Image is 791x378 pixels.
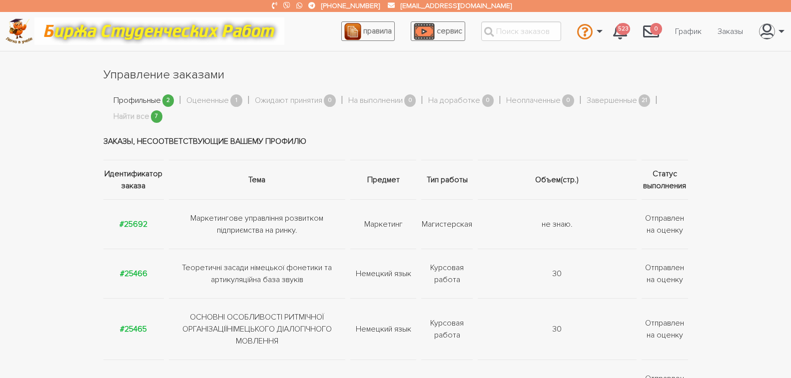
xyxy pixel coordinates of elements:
a: 0 [635,18,667,45]
td: Отправлен на оценку [639,249,688,299]
span: правила [363,26,392,36]
a: Завершенные [587,94,637,107]
td: не знаю. [475,200,639,249]
td: Маркетинг [348,200,419,249]
td: Отправлен на оценку [639,299,688,360]
a: 523 [605,18,635,45]
img: play_icon-49f7f135c9dc9a03216cfdbccbe1e3994649169d890fb554cedf0eac35a01ba8.png [414,23,435,40]
th: Предмет [348,160,419,200]
span: 7 [151,110,163,123]
a: График [667,22,710,41]
span: 1 [230,94,242,107]
td: Магистерская [419,200,475,249]
a: сервис [411,21,465,41]
td: ОСНОВНІ ОСОБЛИВОСТІ РИТМІЧНОЇ ОРГАНІЗАЦІЇНІМЕЦЬКОГО ДІАЛОГІЧНОГО МОВЛЕННЯ [166,299,348,360]
td: Заказы, несоответствующие вашему профилю [103,123,688,160]
img: motto-12e01f5a76059d5f6a28199ef077b1f78e012cfde436ab5cf1d4517935686d32.gif [34,17,284,45]
span: 0 [404,94,416,107]
span: сервис [437,26,462,36]
a: #25466 [120,269,147,279]
a: Неоплаченные [506,94,561,107]
h1: Управление заказами [103,66,688,83]
td: Курсовая работа [419,249,475,299]
span: 21 [639,94,651,107]
a: [PHONE_NUMBER] [321,1,380,10]
a: На выполнении [348,94,403,107]
span: 0 [324,94,336,107]
th: Статус выполнения [639,160,688,200]
td: 30 [475,249,639,299]
a: Ожидают принятия [255,94,322,107]
td: Курсовая работа [419,299,475,360]
a: #25465 [120,324,147,334]
input: Поиск заказов [481,21,561,41]
img: agreement_icon-feca34a61ba7f3d1581b08bc946b2ec1ccb426f67415f344566775c155b7f62c.png [344,23,361,40]
a: Профильные [113,94,161,107]
th: Идентификатор заказа [103,160,166,200]
span: 0 [562,94,574,107]
a: Оцененные [186,94,229,107]
a: Найти все [113,110,149,123]
th: Тип работы [419,160,475,200]
td: 30 [475,299,639,360]
td: Теоретичні засади німецької фонетики та артикуляційна база звуків [166,249,348,299]
a: На доработке [428,94,480,107]
img: logo-c4363faeb99b52c628a42810ed6dfb4293a56d4e4775eb116515dfe7f33672af.png [5,18,33,44]
a: #25692 [119,219,147,229]
span: 0 [650,23,662,35]
td: Маркетингове управління розвитком підприємства на ринку. [166,200,348,249]
a: Заказы [710,22,751,41]
td: Немецкий язык [348,299,419,360]
th: Тема [166,160,348,200]
a: правила [341,21,395,41]
th: Объем(стр.) [475,160,639,200]
a: [EMAIL_ADDRESS][DOMAIN_NAME] [401,1,512,10]
span: 523 [616,23,630,35]
td: Отправлен на оценку [639,200,688,249]
span: 0 [482,94,494,107]
span: 2 [162,94,174,107]
td: Немецкий язык [348,249,419,299]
